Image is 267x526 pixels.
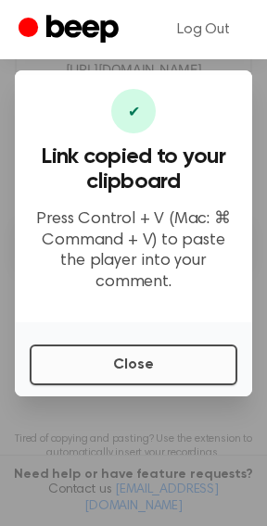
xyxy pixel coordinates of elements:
p: Press Control + V (Mac: ⌘ Command + V) to paste the player into your comment. [30,209,237,293]
div: ✔ [111,89,156,133]
a: Beep [19,12,123,48]
h3: Link copied to your clipboard [30,144,237,194]
a: Log Out [159,7,248,52]
button: Close [30,344,237,385]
